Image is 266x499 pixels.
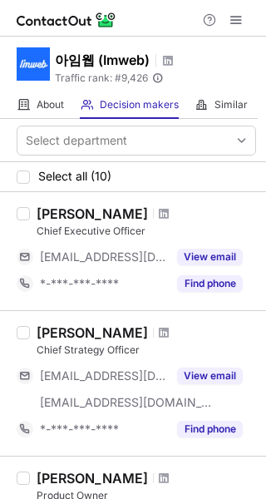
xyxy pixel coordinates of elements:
[40,368,167,383] span: [EMAIL_ADDRESS][DOMAIN_NAME]
[40,395,213,410] span: [EMAIL_ADDRESS][DOMAIN_NAME]
[177,368,243,384] button: Reveal Button
[40,249,167,264] span: [EMAIL_ADDRESS][DOMAIN_NAME]
[55,72,148,84] span: Traffic rank: # 9,426
[177,421,243,437] button: Reveal Button
[37,470,148,487] div: [PERSON_NAME]
[17,47,50,81] img: c3637d8ed9145a62b3a56ef566c6b8e0
[214,98,248,111] span: Similar
[26,132,127,149] div: Select department
[17,10,116,30] img: ContactOut v5.3.10
[100,98,179,111] span: Decision makers
[55,50,150,70] h1: 아임웹 (Imweb)
[38,170,111,183] span: Select all (10)
[37,205,148,222] div: [PERSON_NAME]
[37,343,256,358] div: Chief Strategy Officer
[37,324,148,341] div: [PERSON_NAME]
[177,249,243,265] button: Reveal Button
[37,98,64,111] span: About
[37,224,256,239] div: Chief Executive Officer
[177,275,243,292] button: Reveal Button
